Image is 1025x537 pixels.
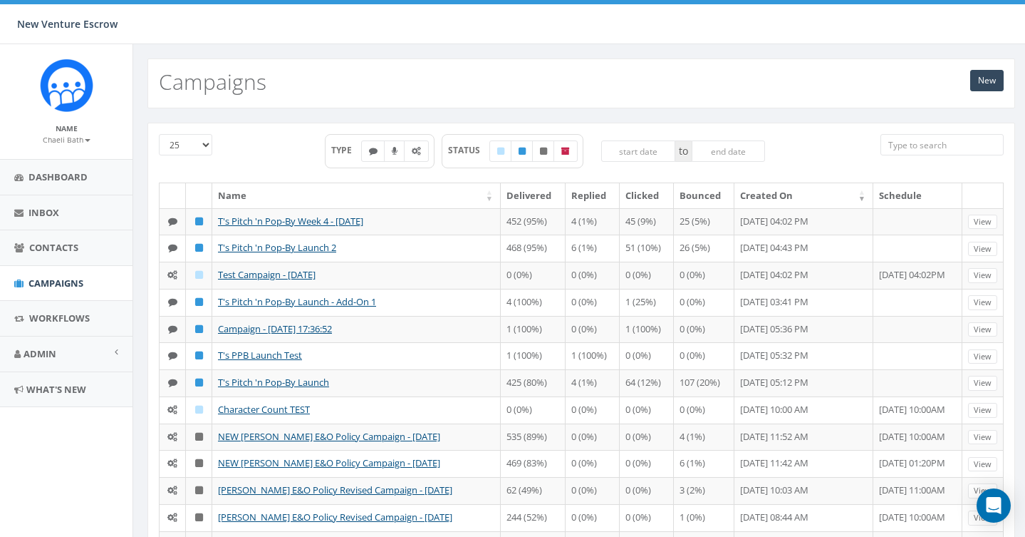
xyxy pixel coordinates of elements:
i: Published [195,297,203,307]
span: New Venture Escrow [17,17,118,31]
td: 6 (1%) [566,235,620,262]
td: 0 (0%) [620,397,674,424]
i: Text SMS [168,324,177,334]
i: Published [195,243,203,252]
a: NEW [PERSON_NAME] E&O Policy Campaign - [DATE] [218,456,440,469]
i: Automated Message [412,147,421,155]
td: 1 (25%) [620,289,674,316]
td: 0 (0%) [674,397,734,424]
td: 0 (0%) [620,424,674,451]
td: 0 (0%) [566,450,620,477]
input: end date [692,140,766,162]
label: Draft [489,140,512,162]
i: Automated Message [167,270,177,280]
i: Automated Message [167,432,177,441]
td: 1 (100%) [566,342,620,369]
small: Chaeli Bath [43,135,90,145]
td: 0 (0%) [674,262,734,289]
span: What's New [26,383,86,396]
i: Unpublished [195,459,203,468]
td: [DATE] 10:00 AM [734,397,873,424]
td: 6 (1%) [674,450,734,477]
td: 0 (0%) [620,450,674,477]
td: [DATE] 10:00AM [873,397,962,424]
i: Unpublished [195,513,203,522]
td: 0 (0%) [501,262,566,289]
td: 64 (12%) [620,369,674,397]
th: Clicked [620,183,674,208]
label: Ringless Voice Mail [384,140,405,162]
td: 4 (1%) [566,369,620,397]
td: 469 (83%) [501,450,566,477]
span: TYPE [331,144,362,156]
td: 1 (0%) [674,504,734,531]
td: 0 (0%) [674,316,734,343]
i: Text SMS [168,351,177,360]
i: Published [195,324,203,334]
th: Schedule [873,183,962,208]
td: [DATE] 11:42 AM [734,450,873,477]
td: 0 (0%) [501,397,566,424]
i: Ringless Voice Mail [392,147,397,155]
td: 3 (2%) [674,477,734,504]
td: 45 (9%) [620,208,674,235]
td: 0 (0%) [566,477,620,504]
a: View [968,484,997,498]
label: Unpublished [532,140,555,162]
a: View [968,457,997,472]
th: Name: activate to sort column ascending [212,183,501,208]
td: 535 (89%) [501,424,566,451]
a: View [968,295,997,310]
i: Draft [195,270,203,280]
span: Dashboard [28,170,88,183]
td: [DATE] 04:02PM [873,262,962,289]
a: View [968,349,997,364]
td: 25 (5%) [674,208,734,235]
td: 1 (100%) [501,316,566,343]
td: 0 (0%) [566,397,620,424]
span: STATUS [448,144,490,156]
a: View [968,403,997,418]
a: T's Pitch 'n Pop-By Week 4 - [DATE] [218,215,363,227]
td: 0 (0%) [566,262,620,289]
i: Unpublished [540,147,547,155]
td: [DATE] 10:00AM [873,504,962,531]
th: Created On: activate to sort column ascending [734,183,873,208]
td: 468 (95%) [501,235,566,262]
span: Workflows [29,312,90,324]
i: Automated Message [167,405,177,414]
td: [DATE] 03:41 PM [734,289,873,316]
a: T's Pitch 'n Pop-By Launch - Add-On 1 [218,295,376,308]
label: Archived [553,140,578,162]
i: Text SMS [369,147,378,155]
td: 107 (20%) [674,369,734,397]
td: [DATE] 10:00AM [873,424,962,451]
i: Published [195,217,203,226]
td: 452 (95%) [501,208,566,235]
i: Unpublished [195,486,203,495]
td: [DATE] 04:43 PM [734,235,873,262]
a: View [968,430,997,445]
i: Automated Message [167,459,177,468]
a: View [968,376,997,391]
a: View [968,215,997,230]
i: Unpublished [195,432,203,441]
i: Text SMS [168,243,177,252]
a: View [968,268,997,283]
td: 0 (0%) [620,262,674,289]
th: Bounced [674,183,734,208]
i: Published [195,351,203,360]
label: Published [511,140,534,162]
h2: Campaigns [159,70,266,93]
td: [DATE] 05:36 PM [734,316,873,343]
th: Delivered [501,183,566,208]
i: Draft [497,147,504,155]
i: Published [519,147,526,155]
a: [PERSON_NAME] E&O Policy Revised Campaign - [DATE] [218,511,452,523]
td: 1 (100%) [501,342,566,369]
i: Published [195,378,203,387]
input: Type to search [880,134,1004,155]
i: Text SMS [168,217,177,226]
span: Admin [24,347,56,360]
td: 4 (1%) [674,424,734,451]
